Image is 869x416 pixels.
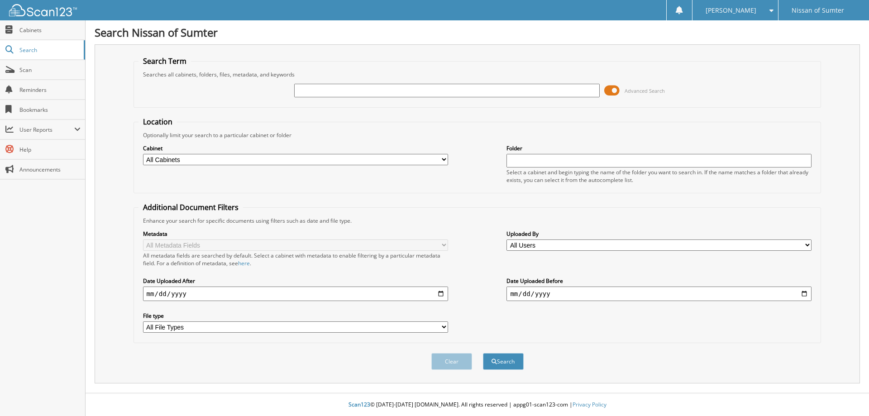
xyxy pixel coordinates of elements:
h1: Search Nissan of Sumter [95,25,860,40]
span: Advanced Search [625,87,665,94]
div: Select a cabinet and begin typing the name of the folder you want to search in. If the name match... [506,168,812,184]
label: Uploaded By [506,230,812,238]
legend: Location [138,117,177,127]
div: Enhance your search for specific documents using filters such as date and file type. [138,217,816,225]
img: scan123-logo-white.svg [9,4,77,16]
div: Searches all cabinets, folders, files, metadata, and keywords [138,71,816,78]
span: Help [19,146,81,153]
span: User Reports [19,126,74,134]
span: Nissan of Sumter [792,8,844,13]
label: Date Uploaded After [143,277,448,285]
legend: Search Term [138,56,191,66]
span: [PERSON_NAME] [706,8,756,13]
span: Scan [19,66,81,74]
input: end [506,287,812,301]
span: Announcements [19,166,81,173]
span: Reminders [19,86,81,94]
a: here [238,259,250,267]
label: Date Uploaded Before [506,277,812,285]
label: Cabinet [143,144,448,152]
legend: Additional Document Filters [138,202,243,212]
span: Bookmarks [19,106,81,114]
span: Scan123 [349,401,370,408]
span: Search [19,46,79,54]
button: Clear [431,353,472,370]
label: Folder [506,144,812,152]
div: All metadata fields are searched by default. Select a cabinet with metadata to enable filtering b... [143,252,448,267]
button: Search [483,353,524,370]
div: © [DATE]-[DATE] [DOMAIN_NAME]. All rights reserved | appg01-scan123-com | [86,394,869,416]
input: start [143,287,448,301]
a: Privacy Policy [573,401,606,408]
label: Metadata [143,230,448,238]
span: Cabinets [19,26,81,34]
div: Optionally limit your search to a particular cabinet or folder [138,131,816,139]
label: File type [143,312,448,320]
